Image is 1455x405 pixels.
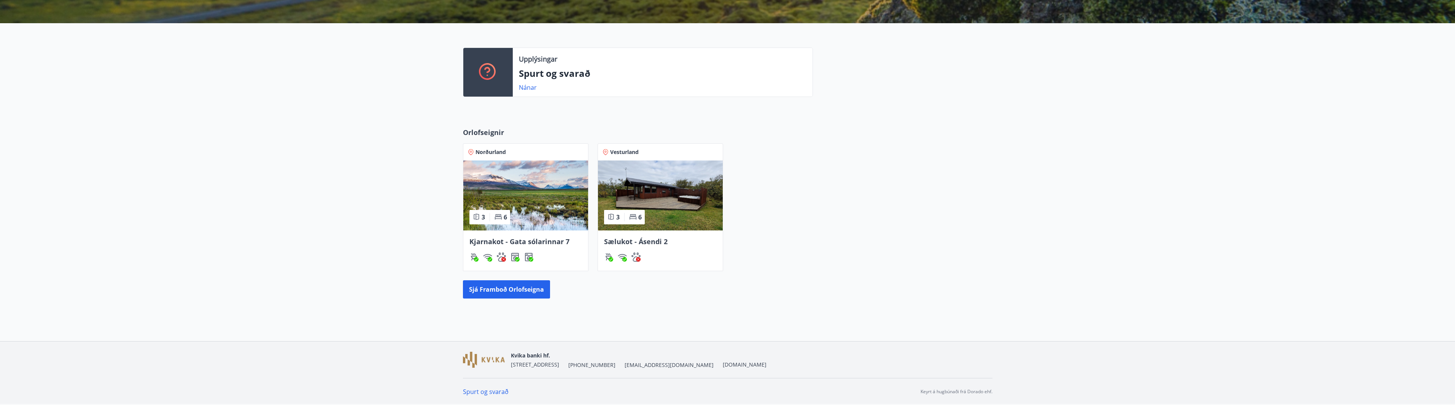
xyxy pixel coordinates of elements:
[519,54,557,64] p: Upplýsingar
[510,253,520,262] img: hddCLTAnxqFUMr1fxmbGG8zWilo2syolR0f9UjPn.svg
[610,148,639,156] span: Vesturland
[463,352,505,368] img: GzFmWhuCkUxVWrb40sWeioDp5tjnKZ3EtzLhRfaL.png
[469,237,569,246] span: Kjarnakot - Gata sólarinnar 7
[469,253,479,262] img: ZXjrS3QKesehq6nQAPjaRuRTI364z8ohTALB4wBr.svg
[475,148,506,156] span: Norðurland
[483,253,492,262] img: HJRyFFsYp6qjeUYhR4dAD8CaCEsnIFYZ05miwXoh.svg
[524,253,533,262] img: Dl16BY4EX9PAW649lg1C3oBuIaAsR6QVDQBO2cTm.svg
[463,127,504,137] span: Orlofseignir
[519,83,537,92] a: Nánar
[463,160,588,230] img: Paella dish
[638,213,642,221] span: 6
[604,237,668,246] span: Sælukot - Ásendi 2
[604,253,613,262] img: ZXjrS3QKesehq6nQAPjaRuRTI364z8ohTALB4wBr.svg
[524,253,533,262] div: Þvottavél
[625,361,714,369] span: [EMAIL_ADDRESS][DOMAIN_NAME]
[604,253,613,262] div: Gasgrill
[618,253,627,262] div: Þráðlaust net
[497,253,506,262] div: Gæludýr
[519,67,806,80] p: Spurt og svarað
[598,160,723,230] img: Paella dish
[616,213,620,221] span: 3
[631,253,641,262] div: Gæludýr
[568,361,615,369] span: [PHONE_NUMBER]
[469,253,479,262] div: Gasgrill
[511,361,559,368] span: [STREET_ADDRESS]
[483,253,492,262] div: Þráðlaust net
[631,253,641,262] img: pxcaIm5dSOV3FS4whs1soiYWTwFQvksT25a9J10C.svg
[921,388,992,395] p: Keyrt á hugbúnaði frá Dorado ehf.
[504,213,507,221] span: 6
[510,253,520,262] div: Þurrkari
[463,388,509,396] a: Spurt og svarað
[618,253,627,262] img: HJRyFFsYp6qjeUYhR4dAD8CaCEsnIFYZ05miwXoh.svg
[463,280,550,299] button: Sjá framboð orlofseigna
[482,213,485,221] span: 3
[723,361,766,368] a: [DOMAIN_NAME]
[511,352,550,359] span: Kvika banki hf.
[497,253,506,262] img: pxcaIm5dSOV3FS4whs1soiYWTwFQvksT25a9J10C.svg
